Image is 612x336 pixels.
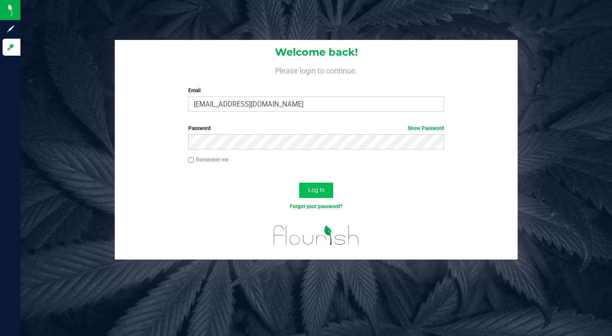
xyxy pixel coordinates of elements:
[115,65,518,75] h4: Please login to continue.
[188,125,211,131] span: Password
[408,125,444,131] a: Show Password
[115,47,518,58] h1: Welcome back!
[6,25,15,33] inline-svg: Sign up
[6,43,15,51] inline-svg: Log in
[266,219,367,251] img: flourish_logo.svg
[290,203,343,209] a: Forgot your password?
[188,156,228,164] label: Remember me
[299,183,333,198] button: Log In
[308,186,325,193] span: Log In
[188,157,194,163] input: Remember me
[188,87,444,94] label: Email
